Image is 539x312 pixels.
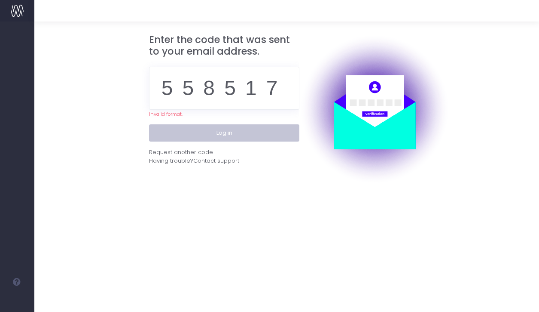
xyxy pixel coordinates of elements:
img: images/default_profile_image.png [11,295,24,308]
div: Invalid format. [149,111,299,118]
div: Having trouble? [149,157,299,165]
h3: Enter the code that was sent to your email address. [149,34,299,58]
button: Log in [149,124,299,142]
div: Request another code [149,148,213,157]
span: Contact support [193,157,239,165]
img: auth.png [299,34,450,185]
